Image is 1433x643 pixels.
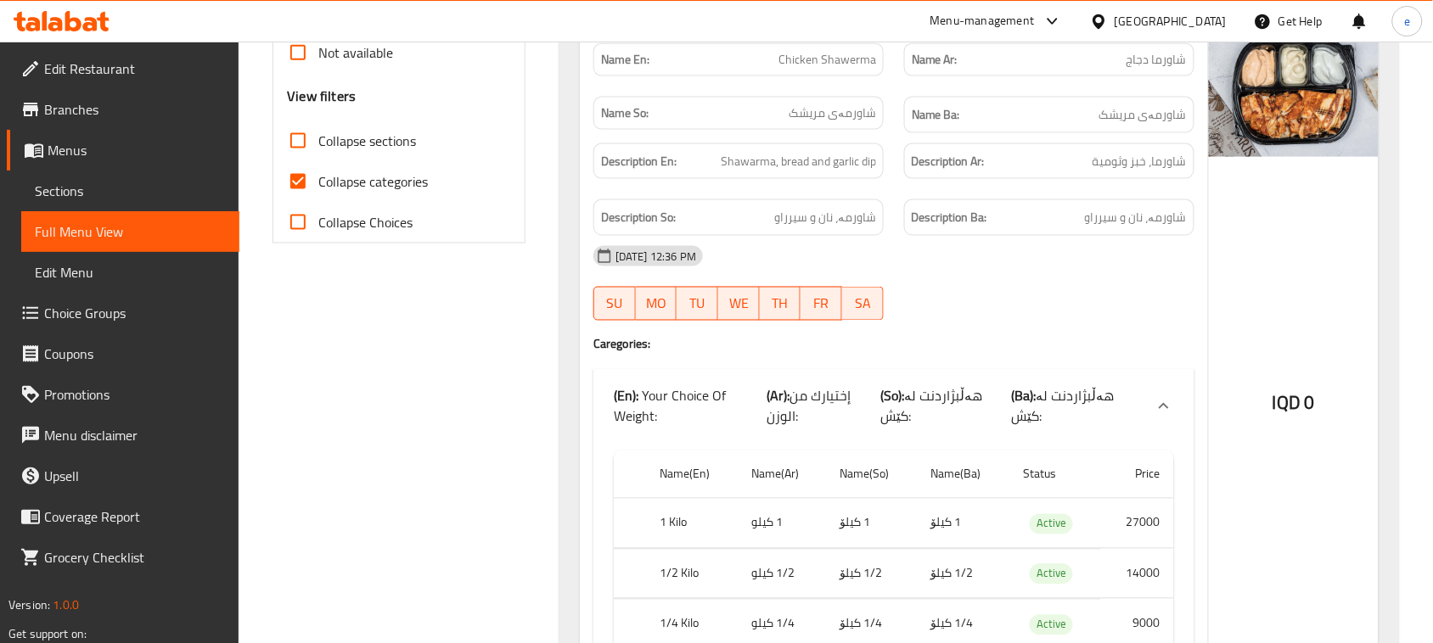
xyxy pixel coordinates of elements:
a: Choice Groups [7,293,239,333]
span: SU [601,292,629,316]
th: 1 Kilo [646,499,738,549]
span: Collapse categories [318,171,428,192]
th: Name(Ba) [918,450,1009,499]
a: Branches [7,89,239,130]
span: Menu disclaimer [44,425,226,445]
span: Sections [35,181,226,201]
span: شاورمەی مریشک [1099,104,1187,126]
span: Branches [44,99,226,120]
a: Menu disclaimer [7,415,239,456]
div: Active [1030,514,1073,534]
span: TH [767,292,795,316]
span: Shawarma, bread and garlic dip [721,151,876,172]
th: Price [1101,450,1174,499]
strong: Name So: [601,104,649,122]
span: TU [683,292,711,316]
div: Menu-management [930,11,1035,31]
span: IQD [1273,387,1301,420]
span: Version: [8,594,50,616]
div: [GEOGRAPHIC_DATA] [1115,12,1227,31]
span: MO [643,292,671,316]
td: 1 كيلو [738,499,827,549]
span: Chicken Shawerma [778,51,876,69]
span: هەڵبژاردنت لە کێش: [1012,383,1115,429]
span: Grocery Checklist [44,547,226,568]
div: Active [1030,615,1073,635]
span: شاورما، خبز وثومية [1093,151,1187,172]
button: FR [801,287,842,321]
td: 1/2 کیلۆ [918,549,1009,599]
th: Status [1009,450,1101,499]
span: Choice Groups [44,303,226,323]
img: Falafel_Aldamshqi%D9%83%D9%8A%D9%84%D9%88_%D8%B4%D8%A7%D9%88638414271712121153.jpg [1209,30,1379,157]
span: Collapse Choices [318,212,413,232]
h3: View filters [287,87,356,106]
a: Sections [21,171,239,211]
strong: Name Ba: [912,104,960,126]
a: Full Menu View [21,211,239,252]
a: Promotions [7,374,239,415]
button: TH [760,287,801,321]
button: SA [842,287,884,321]
span: Promotions [44,384,226,405]
span: شاورمەی مریشک [789,104,876,122]
a: Grocery Checklist [7,537,239,578]
td: 1/2 کیلۆ [827,549,918,599]
b: (En): [614,383,638,409]
div: Active [1030,564,1073,584]
span: شاورمە، نان و سیرراو [1085,207,1187,228]
b: (Ba): [1012,383,1037,409]
span: e [1404,12,1410,31]
span: Coverage Report [44,506,226,527]
span: Active [1030,564,1073,584]
span: FR [807,292,835,316]
span: Collapse sections [318,131,416,151]
span: شاورمە، نان و سیرراو [774,207,876,228]
a: Coupons [7,333,239,374]
span: Full Menu View [35,221,226,242]
strong: Name Ar: [912,51,958,69]
span: شاورما دجاج [1127,51,1187,69]
span: Edit Restaurant [44,59,226,79]
h4: Caregories: [593,336,1194,353]
span: 0 [1305,387,1315,420]
td: 27000 [1101,499,1174,549]
strong: Name En: [601,51,649,69]
span: Active [1030,615,1073,635]
span: Upsell [44,466,226,486]
strong: Description En: [601,151,677,172]
strong: Description Ba: [912,207,987,228]
a: Edit Menu [21,252,239,293]
td: 1 کیلۆ [918,499,1009,549]
a: Menus [7,130,239,171]
span: Coupons [44,344,226,364]
span: Not available [318,42,393,63]
a: Coverage Report [7,496,239,537]
th: Name(En) [646,450,738,499]
b: (So): [881,383,905,409]
td: 14000 [1101,549,1174,599]
th: Name(Ar) [738,450,827,499]
button: TU [677,287,718,321]
span: Active [1030,514,1073,534]
span: [DATE] 12:36 PM [609,249,703,265]
td: 1/2 كيلو [738,549,827,599]
button: SU [593,287,636,321]
span: هەڵبژاردنت لە کێش: [881,383,983,429]
span: Edit Menu [35,262,226,282]
a: Edit Restaurant [7,48,239,89]
span: إختيارك من الوزن: [767,383,851,429]
b: (Ar): [767,383,790,409]
span: WE [725,292,753,316]
div: (En): Your Choice Of Weight:(Ar):إختيارك من الوزن:(So):هەڵبژاردنت لە کێش:(Ba):هەڵبژاردنت لە کێش: [593,369,1194,444]
button: MO [636,287,677,321]
button: WE [718,287,760,321]
td: 1 کیلۆ [827,499,918,549]
span: Menus [48,140,226,160]
a: Upsell [7,456,239,496]
th: 1/2 Kilo [646,549,738,599]
th: Name(So) [827,450,918,499]
span: 1.0.0 [53,594,79,616]
strong: Description Ar: [912,151,985,172]
span: SA [849,292,877,316]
